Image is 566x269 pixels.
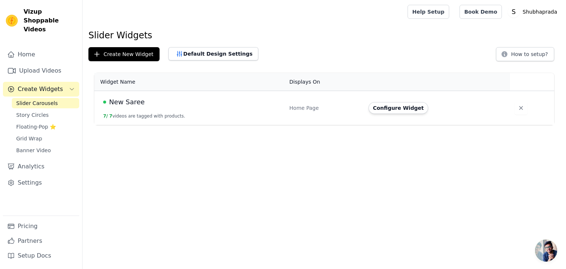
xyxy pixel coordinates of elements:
th: Displays On [285,73,364,91]
a: Help Setup [408,5,449,19]
div: Open chat [535,240,557,262]
span: Vizup Shoppable Videos [24,7,76,34]
img: Vizup [6,15,18,27]
span: 7 / [103,113,108,119]
button: How to setup? [496,47,554,61]
button: Configure Widget [368,102,428,114]
span: Banner Video [16,147,51,154]
button: Delete widget [514,101,528,115]
button: Default Design Settings [168,47,258,60]
p: Shubhaprada [520,5,560,18]
span: Floating-Pop ⭐ [16,123,56,130]
span: Grid Wrap [16,135,42,142]
a: Book Demo [460,5,502,19]
div: Home Page [289,104,360,112]
button: 7/ 7videos are tagged with products. [103,113,185,119]
span: New Saree [109,97,145,107]
a: Banner Video [12,145,79,156]
text: S [512,8,516,15]
a: Partners [3,234,79,248]
a: Pricing [3,219,79,234]
span: Slider Carousels [16,99,58,107]
a: Floating-Pop ⭐ [12,122,79,132]
a: Analytics [3,159,79,174]
a: How to setup? [496,52,554,59]
button: Create Widgets [3,82,79,97]
a: Upload Videos [3,63,79,78]
span: Create Widgets [18,85,63,94]
a: Settings [3,175,79,190]
span: 7 [109,113,112,119]
a: Story Circles [12,110,79,120]
th: Widget Name [94,73,285,91]
a: Setup Docs [3,248,79,263]
span: Story Circles [16,111,49,119]
button: Create New Widget [88,47,160,61]
a: Home [3,47,79,62]
span: Live Published [103,101,106,104]
h1: Slider Widgets [88,29,560,41]
a: Grid Wrap [12,133,79,144]
a: Slider Carousels [12,98,79,108]
button: S Shubhaprada [508,5,560,18]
